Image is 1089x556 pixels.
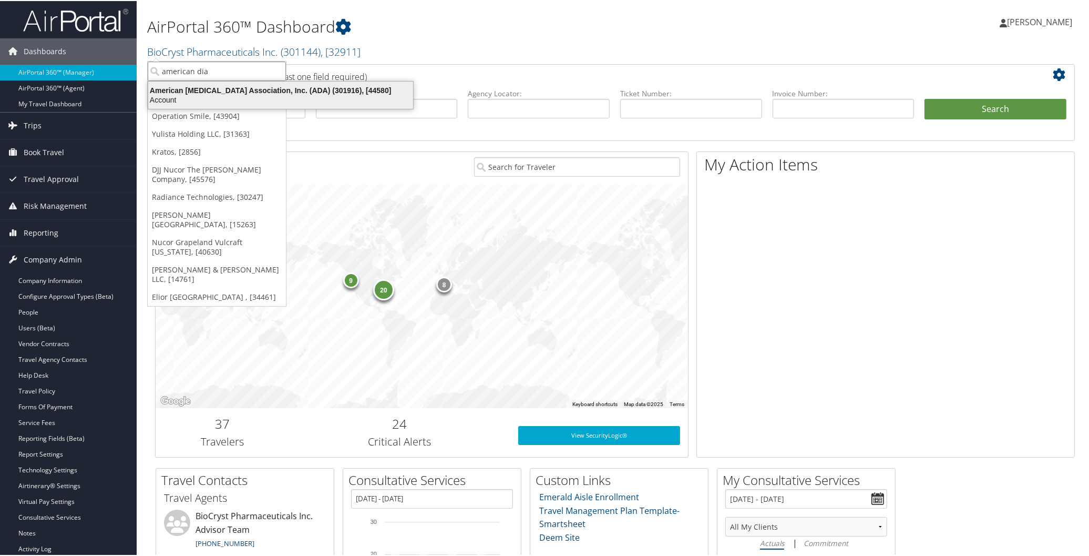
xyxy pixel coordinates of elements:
[468,87,610,98] label: Agency Locator:
[540,531,580,542] a: Deem Site
[474,156,680,176] input: Search for Traveler
[371,550,377,556] tspan: 20
[148,124,286,142] a: Yulista Holding LLC, [31363]
[281,44,321,58] span: ( 301144 )
[760,537,784,547] i: Actuals
[24,37,66,64] span: Dashboards
[773,87,915,98] label: Invoice Number:
[148,187,286,205] a: Radiance Technologies, [30247]
[24,138,64,165] span: Book Travel
[436,276,452,291] div: 8
[148,287,286,305] a: Elior [GEOGRAPHIC_DATA] , [34461]
[536,470,708,488] h2: Custom Links
[296,414,502,432] h2: 24
[540,504,680,529] a: Travel Management Plan Template- Smartsheet
[142,94,419,104] div: Account
[161,470,334,488] h2: Travel Contacts
[540,490,640,502] a: Emerald Aisle Enrollment
[158,393,193,407] a: Open this area in Google Maps (opens a new window)
[373,278,394,299] div: 20
[620,87,762,98] label: Ticket Number:
[163,433,281,448] h3: Travelers
[518,425,680,444] a: View SecurityLogic®
[343,271,359,287] div: 9
[147,15,771,37] h1: AirPortal 360™ Dashboard
[163,65,990,83] h2: Airtinerary Lookup
[924,98,1066,119] button: Search
[148,142,286,160] a: Kratos, [2856]
[24,246,82,272] span: Company Admin
[148,232,286,260] a: Nucor Grapeland Vulcraft [US_STATE], [40630]
[148,205,286,232] a: [PERSON_NAME][GEOGRAPHIC_DATA], [15263]
[148,60,286,80] input: Search Accounts
[348,470,521,488] h2: Consultative Services
[196,538,254,547] a: [PHONE_NUMBER]
[23,7,128,32] img: airportal-logo.png
[266,70,367,82] span: (at least one field required)
[321,44,361,58] span: , [ 32911 ]
[24,165,79,191] span: Travel Approval
[24,219,58,245] span: Reporting
[148,106,286,124] a: Operation Smile, [43904]
[148,160,286,187] a: DJJ Nucor The [PERSON_NAME] Company, [45576]
[24,192,87,218] span: Risk Management
[24,112,42,138] span: Trips
[142,85,419,94] div: American [MEDICAL_DATA] Association, Inc. (ADA) (301916), [44580]
[1000,5,1083,37] a: [PERSON_NAME]
[573,400,618,407] button: Keyboard shortcuts
[1007,15,1072,27] span: [PERSON_NAME]
[804,537,848,547] i: Commitment
[296,433,502,448] h3: Critical Alerts
[624,400,664,406] span: Map data ©2025
[371,518,377,524] tspan: 30
[164,490,326,504] h3: Travel Agents
[670,400,685,406] a: Terms (opens in new tab)
[147,44,361,58] a: BioCryst Pharmaceuticals Inc.
[158,393,193,407] img: Google
[725,535,887,549] div: |
[163,414,281,432] h2: 37
[148,260,286,287] a: [PERSON_NAME] & [PERSON_NAME] LLC, [14761]
[697,153,1074,175] h1: My Action Items
[723,470,895,488] h2: My Consultative Services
